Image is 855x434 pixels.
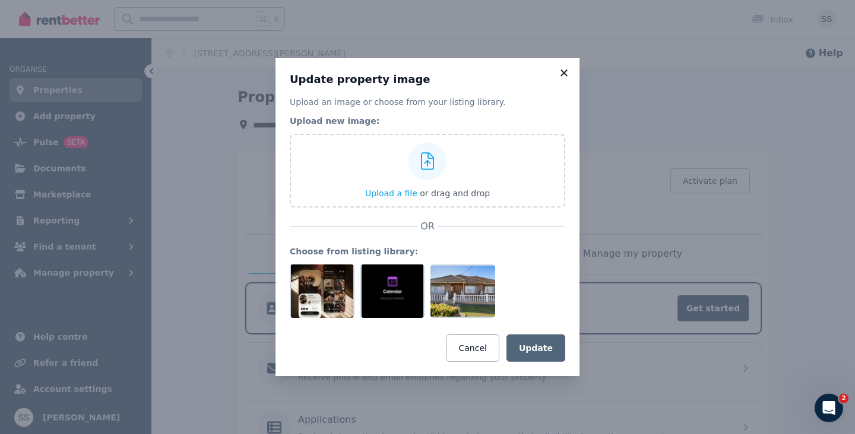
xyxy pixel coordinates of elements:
[365,189,417,198] span: Upload a file
[290,72,565,87] h3: Update property image
[446,334,499,362] button: Cancel
[290,245,565,257] legend: Choose from listing library:
[506,334,565,362] button: Update
[839,394,848,403] span: 2
[815,394,843,422] iframe: Intercom live chat
[365,187,490,199] button: Upload a file or drag and drop
[290,96,565,108] p: Upload an image or choose from your listing library.
[418,219,437,234] span: OR
[290,115,565,127] legend: Upload new image:
[420,189,490,198] span: or drag and drop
